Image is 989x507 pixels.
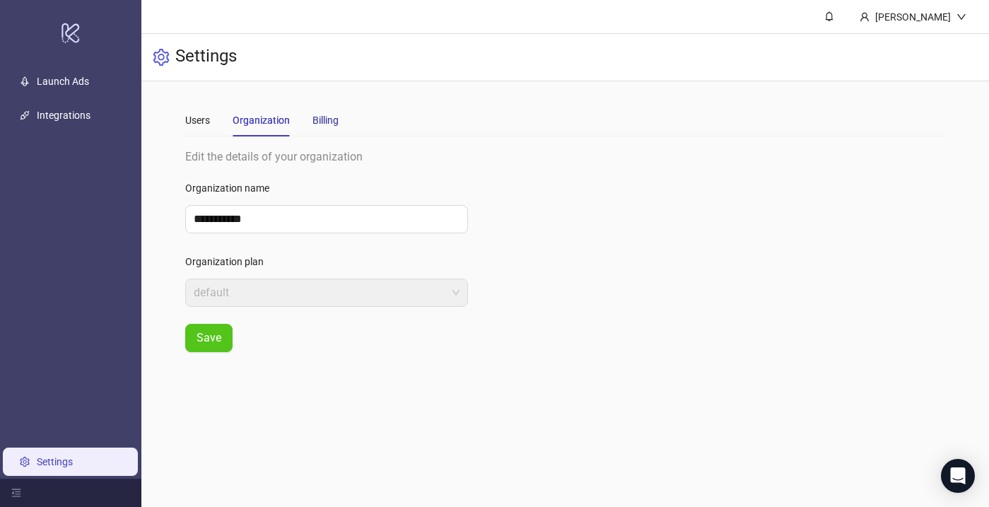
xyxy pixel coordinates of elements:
div: Organization [233,112,290,128]
span: setting [153,49,170,66]
h3: Settings [175,45,237,69]
span: user [860,12,870,22]
span: bell [824,11,834,21]
div: Open Intercom Messenger [941,459,975,493]
a: Integrations [37,110,90,122]
button: Save [185,324,233,352]
input: Organization name [185,205,468,233]
div: Edit the details of your organization [185,148,945,165]
label: Organization plan [185,250,273,273]
div: Users [185,112,210,128]
span: menu-fold [11,488,21,498]
label: Organization name [185,177,279,199]
span: Save [197,332,221,344]
div: Billing [312,112,339,128]
span: default [194,279,460,306]
div: [PERSON_NAME] [870,9,956,25]
span: down [956,12,966,22]
a: Launch Ads [37,76,89,88]
a: Settings [37,456,73,467]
